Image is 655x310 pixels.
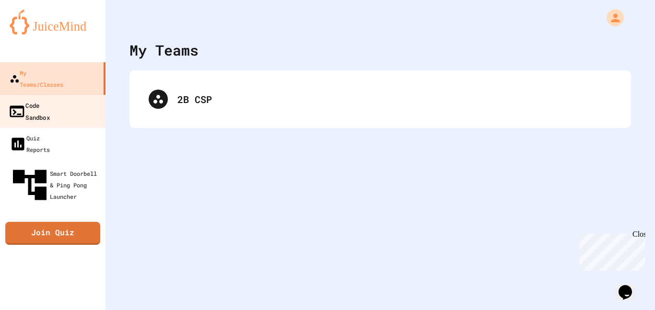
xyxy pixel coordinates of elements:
[4,4,66,61] div: Chat with us now!Close
[10,165,102,205] div: Smart Doorbell & Ping Pong Launcher
[10,132,50,155] div: Quiz Reports
[177,92,612,106] div: 2B CSP
[597,7,626,29] div: My Account
[10,10,96,34] img: logo-orange.svg
[5,222,100,245] a: Join Quiz
[139,80,621,118] div: 2B CSP
[575,230,645,271] iframe: chat widget
[8,99,50,123] div: Code Sandbox
[10,67,63,90] div: My Teams/Classes
[615,272,645,300] iframe: chat widget
[129,39,199,61] div: My Teams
